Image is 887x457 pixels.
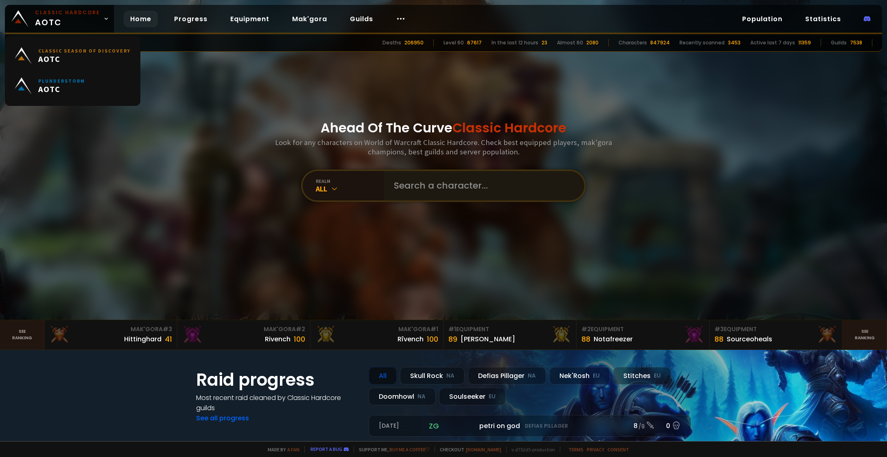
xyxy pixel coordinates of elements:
div: 88 [581,334,590,345]
h1: Raid progress [196,367,359,393]
a: See all progress [196,413,249,423]
div: Mak'Gora [49,325,172,334]
div: Mak'Gora [315,325,438,334]
h3: Look for any characters on World of Warcraft Classic Hardcore. Check best equipped players, mak'g... [272,138,615,156]
div: Rivench [265,334,291,344]
div: In the last 12 hours [492,39,538,46]
div: 3453 [728,39,741,46]
a: Home [124,11,158,27]
a: Population [736,11,789,27]
a: [DATE]zgpetri on godDefias Pillager8 /90 [369,415,691,437]
div: Stitches [613,367,671,384]
span: # 3 [163,325,172,333]
div: 100 [294,334,305,345]
span: Support me, [354,446,430,453]
div: Doomhowl [369,388,436,405]
div: Notafreezer [594,334,633,344]
span: AOTC [38,84,85,94]
a: Report a bug [310,446,342,452]
div: 67617 [467,39,482,46]
div: 7538 [850,39,862,46]
a: Consent [607,446,629,453]
a: Statistics [799,11,848,27]
small: NA [446,372,454,380]
a: #2Equipment88Notafreezer [577,320,710,349]
div: Active last 7 days [750,39,795,46]
div: Mak'Gora [182,325,305,334]
span: # 1 [448,325,456,333]
div: Equipment [714,325,837,334]
small: EU [654,372,661,380]
div: Almost 60 [557,39,583,46]
small: NA [528,372,536,380]
a: #1Equipment89[PERSON_NAME] [443,320,577,349]
div: Sourceoheals [727,334,772,344]
span: v. d752d5 - production [506,446,555,453]
div: Recently scanned [679,39,725,46]
a: a fan [287,446,299,453]
div: Equipment [448,325,571,334]
span: # 2 [296,325,305,333]
span: Checkout [435,446,501,453]
a: Seeranking [843,320,887,349]
div: 11359 [798,39,811,46]
a: Mak'Gora#3Hittinghard41 [44,320,177,349]
div: All [316,184,384,193]
div: 2080 [586,39,599,46]
div: 88 [714,334,723,345]
span: Made by [263,446,299,453]
span: AOTC [38,54,131,64]
div: All [369,367,397,384]
span: # 3 [714,325,724,333]
div: Soulseeker [439,388,506,405]
div: Guilds [831,39,847,46]
a: Classic HardcoreAOTC [5,5,114,33]
div: 847924 [650,39,670,46]
div: Nek'Rosh [549,367,610,384]
div: Skull Rock [400,367,465,384]
div: 41 [165,334,172,345]
span: # 2 [581,325,591,333]
small: NA [417,393,426,401]
div: Hittinghard [124,334,162,344]
div: Characters [618,39,647,46]
a: Buy me a coffee [389,446,430,453]
div: 206950 [404,39,424,46]
small: EU [489,393,496,401]
a: Equipment [224,11,276,27]
div: [PERSON_NAME] [461,334,515,344]
a: Mak'gora [286,11,334,27]
a: Privacy [587,446,604,453]
small: EU [593,372,600,380]
span: Classic Hardcore [452,119,566,137]
div: 100 [427,334,438,345]
span: # 1 [430,325,438,333]
div: realm [316,178,384,184]
div: Rîvench [398,334,424,344]
div: Level 60 [443,39,464,46]
h4: Most recent raid cleaned by Classic Hardcore guilds [196,393,359,413]
a: Guilds [343,11,380,27]
a: Mak'Gora#2Rivench100 [177,320,310,349]
a: [DOMAIN_NAME] [466,446,501,453]
a: PlunderstormAOTC [10,71,135,101]
a: Progress [168,11,214,27]
h1: Ahead Of The Curve [321,118,566,138]
small: Plunderstorm [38,78,85,84]
a: Classic Season of DiscoveryAOTC [10,41,135,71]
input: Search a character... [389,171,575,200]
div: Deaths [382,39,401,46]
div: 23 [542,39,547,46]
a: Terms [568,446,583,453]
a: #3Equipment88Sourceoheals [710,320,843,349]
div: 89 [448,334,457,345]
div: Equipment [581,325,704,334]
div: Defias Pillager [468,367,546,384]
small: Classic Hardcore [35,9,100,16]
small: Classic Season of Discovery [38,48,131,54]
span: AOTC [35,9,100,29]
a: Mak'Gora#1Rîvench100 [310,320,443,349]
